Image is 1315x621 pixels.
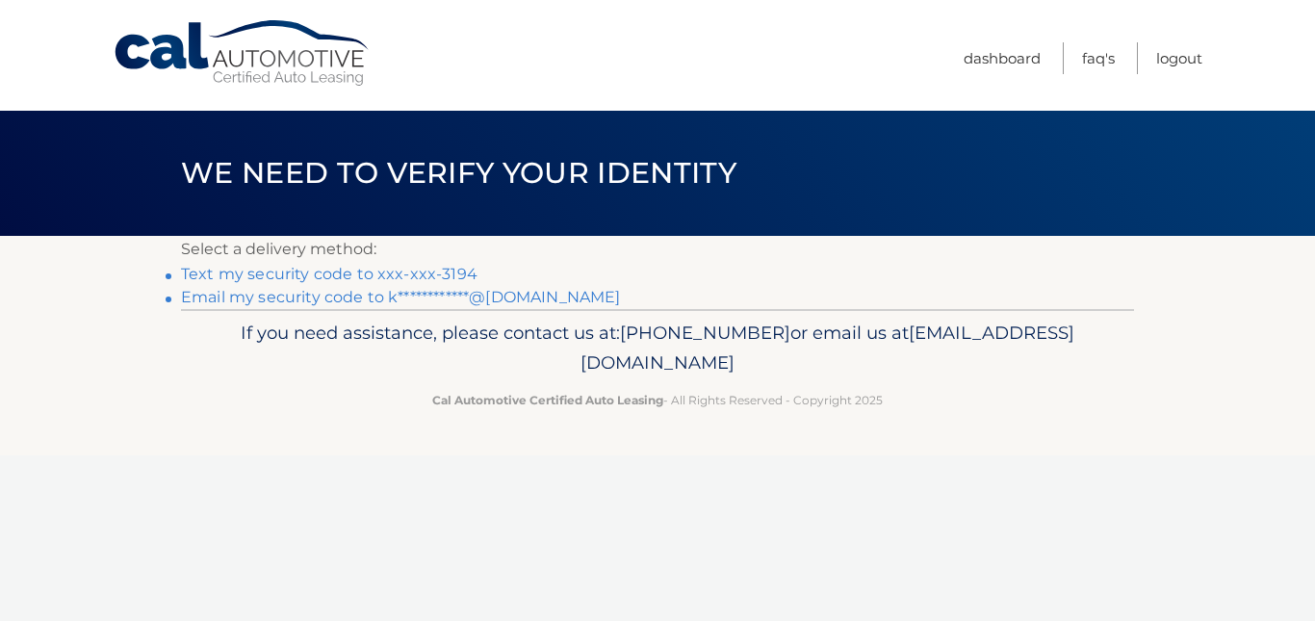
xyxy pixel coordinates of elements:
a: FAQ's [1082,42,1115,74]
p: If you need assistance, please contact us at: or email us at [193,318,1122,379]
p: Select a delivery method: [181,236,1134,263]
span: [PHONE_NUMBER] [620,322,790,344]
a: Cal Automotive [113,19,373,88]
a: Text my security code to xxx-xxx-3194 [181,265,477,283]
a: Dashboard [964,42,1041,74]
strong: Cal Automotive Certified Auto Leasing [432,393,663,407]
span: We need to verify your identity [181,155,736,191]
p: - All Rights Reserved - Copyright 2025 [193,390,1122,410]
a: Logout [1156,42,1202,74]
